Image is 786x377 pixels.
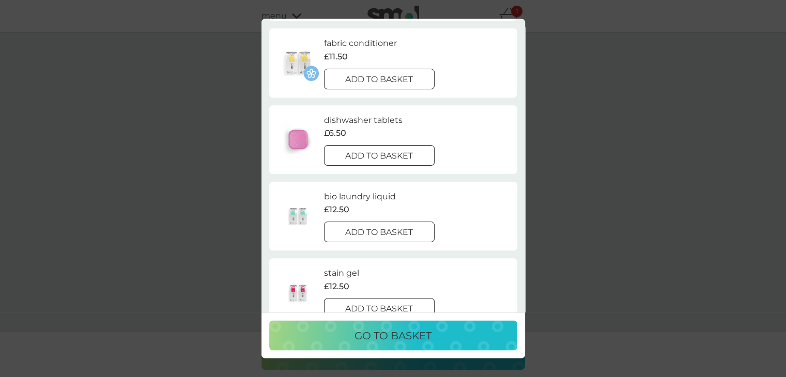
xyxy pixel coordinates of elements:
p: dishwasher tablets [324,114,403,127]
p: add to basket [345,303,413,316]
p: £11.50 [324,50,348,64]
button: add to basket [324,222,435,242]
p: £12.50 [324,203,349,217]
button: go to basket [269,321,517,351]
button: add to basket [324,69,435,89]
button: add to basket [324,299,435,319]
p: £12.50 [324,280,349,293]
p: add to basket [345,149,413,163]
p: £6.50 [324,127,346,140]
p: stain gel [324,266,359,280]
p: add to basket [345,226,413,239]
p: go to basket [355,327,431,344]
p: bio laundry liquid [324,190,396,203]
p: fabric conditioner [324,37,397,51]
p: add to basket [345,73,413,86]
button: add to basket [324,145,435,166]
